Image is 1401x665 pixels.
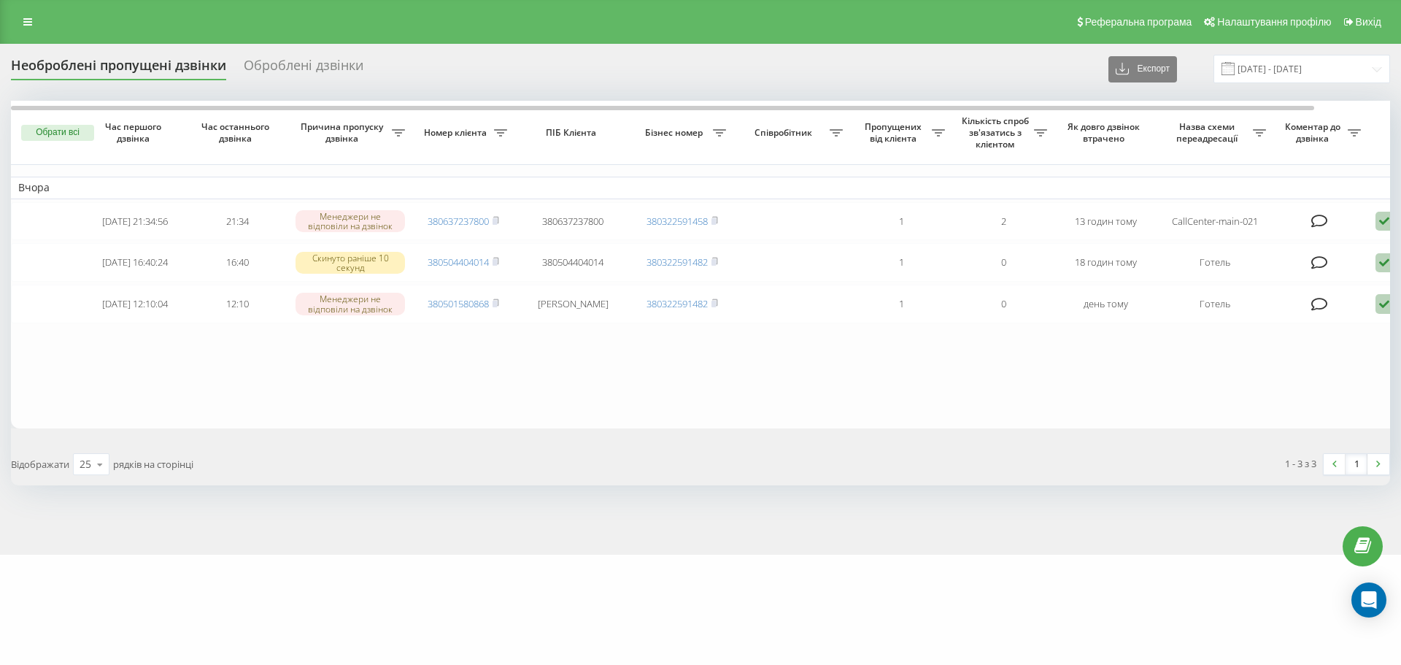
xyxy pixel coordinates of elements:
[527,127,619,139] span: ПІБ Клієнта
[84,202,186,241] td: [DATE] 21:34:56
[1108,56,1177,82] button: Експорт
[952,285,1054,323] td: 0
[1157,202,1273,241] td: CallCenter-main-021
[741,127,830,139] span: Співробітник
[296,121,392,144] span: Причина пропуску дзвінка
[296,252,405,274] div: Скинуто раніше 10 секунд
[420,127,494,139] span: Номер клієнта
[186,243,288,282] td: 16:40
[1356,16,1381,28] span: Вихід
[80,457,91,472] div: 25
[428,215,489,228] a: 380637237800
[84,285,186,323] td: [DATE] 12:10:04
[1217,16,1331,28] span: Налаштування профілю
[84,243,186,282] td: [DATE] 16:40:24
[11,458,69,471] span: Відображати
[1281,121,1348,144] span: Коментар до дзвінка
[952,243,1054,282] td: 0
[952,202,1054,241] td: 2
[1157,243,1273,282] td: Готель
[1346,454,1367,474] a: 1
[1164,121,1253,144] span: Назва схеми переадресації
[638,127,713,139] span: Бізнес номер
[857,121,932,144] span: Пропущених від клієнта
[198,121,277,144] span: Час останнього дзвінка
[428,297,489,310] a: 380501580868
[1351,583,1386,618] div: Open Intercom Messenger
[1054,202,1157,241] td: 13 годин тому
[1157,285,1273,323] td: Готель
[244,58,363,80] div: Оброблені дзвінки
[1054,285,1157,323] td: день тому
[850,202,952,241] td: 1
[647,255,708,269] a: 380322591482
[960,115,1034,150] span: Кількість спроб зв'язатись з клієнтом
[850,285,952,323] td: 1
[113,458,193,471] span: рядків на сторінці
[186,285,288,323] td: 12:10
[1066,121,1145,144] span: Як довго дзвінок втрачено
[1054,243,1157,282] td: 18 годин тому
[647,297,708,310] a: 380322591482
[514,285,631,323] td: [PERSON_NAME]
[96,121,174,144] span: Час першого дзвінка
[647,215,708,228] a: 380322591458
[1285,456,1316,471] div: 1 - 3 з 3
[11,58,226,80] div: Необроблені пропущені дзвінки
[296,210,405,232] div: Менеджери не відповіли на дзвінок
[514,243,631,282] td: 380504404014
[514,202,631,241] td: 380637237800
[850,243,952,282] td: 1
[296,293,405,315] div: Менеджери не відповіли на дзвінок
[1085,16,1192,28] span: Реферальна програма
[21,125,94,141] button: Обрати всі
[186,202,288,241] td: 21:34
[428,255,489,269] a: 380504404014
